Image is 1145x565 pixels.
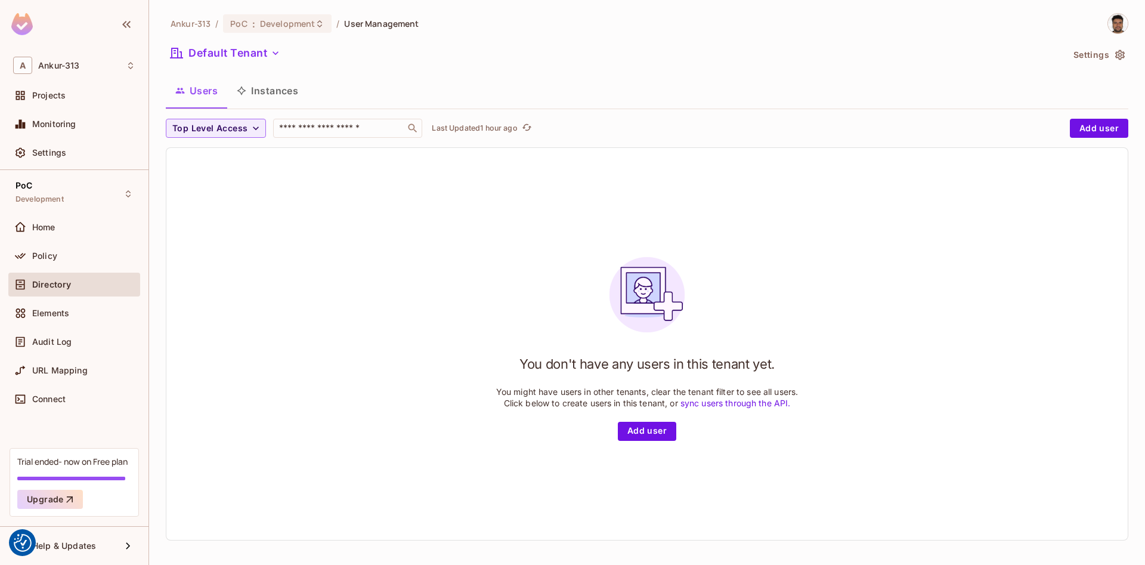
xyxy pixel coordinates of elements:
[14,534,32,552] img: Revisit consent button
[32,541,96,551] span: Help & Updates
[171,18,211,29] span: the active workspace
[215,18,218,29] li: /
[13,57,32,74] span: A
[14,534,32,552] button: Consent Preferences
[17,490,83,509] button: Upgrade
[32,366,88,375] span: URL Mapping
[1069,45,1128,64] button: Settings
[227,76,308,106] button: Instances
[344,18,419,29] span: User Management
[166,44,285,63] button: Default Tenant
[618,422,676,441] button: Add user
[1108,14,1128,33] img: Vladimir Shopov
[522,122,532,134] span: refresh
[519,355,775,373] h1: You don't have any users in this tenant yet.
[230,18,247,29] span: PoC
[680,398,791,408] a: sync users through the API.
[17,456,128,467] div: Trial ended- now on Free plan
[1070,119,1128,138] button: Add user
[11,13,33,35] img: SReyMgAAAABJRU5ErkJggg==
[260,18,315,29] span: Development
[172,121,247,136] span: Top Level Access
[252,19,256,29] span: :
[432,124,517,133] p: Last Updated 1 hour ago
[16,194,64,204] span: Development
[32,280,71,289] span: Directory
[38,61,79,70] span: Workspace: Ankur-313
[496,386,799,409] p: You might have users in other tenants, clear the tenant filter to see all users. Click below to c...
[336,18,339,29] li: /
[32,223,55,232] span: Home
[32,251,57,261] span: Policy
[32,148,66,158] span: Settings
[166,76,227,106] button: Users
[32,308,69,318] span: Elements
[32,394,66,404] span: Connect
[32,91,66,100] span: Projects
[518,121,534,135] span: Click to refresh data
[32,337,72,347] span: Audit Log
[520,121,534,135] button: refresh
[16,181,32,190] span: PoC
[32,119,76,129] span: Monitoring
[166,119,266,138] button: Top Level Access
